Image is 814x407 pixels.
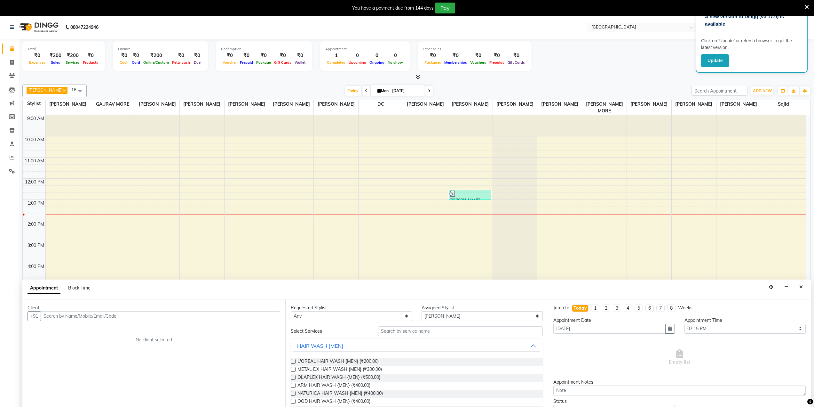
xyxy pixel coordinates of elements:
[701,37,802,51] p: Click on ‘Update’ or refersh browser to get the latest version.
[238,52,255,59] div: ₹0
[488,60,506,65] span: Prepaids
[602,305,610,312] li: 2
[64,52,81,59] div: ₹200
[297,398,370,406] span: QOD HAIR WASH {MEN} (₹400.00)
[506,52,526,59] div: ₹0
[81,60,100,65] span: Products
[273,60,293,65] span: Gift Cards
[26,242,45,249] div: 3:00 PM
[26,221,45,228] div: 2:00 PM
[403,100,448,108] span: [PERSON_NAME]
[314,100,358,108] span: [PERSON_NAME]
[753,88,772,93] span: ADD NEW
[221,60,238,65] span: Voucher
[627,100,671,108] span: [PERSON_NAME]
[130,52,142,59] div: ₹0
[28,87,63,93] span: [PERSON_NAME]
[591,305,599,312] li: 1
[130,60,142,65] span: Card
[656,305,665,312] li: 7
[796,282,806,292] button: Close
[46,100,90,108] span: [PERSON_NAME]
[325,60,347,65] span: Completed
[24,179,45,185] div: 12:00 PM
[81,52,100,59] div: ₹0
[705,13,798,28] p: A new version of Dingg (v3.17.0) is available
[23,136,45,143] div: 10:00 AM
[423,52,443,59] div: ₹0
[669,349,690,366] span: Empty list
[142,60,170,65] span: Online/Custom
[28,60,47,65] span: Expenses
[297,382,370,390] span: ARM HAIR WASH {MEN} (₹400.00)
[493,100,537,108] span: [PERSON_NAME]
[553,379,806,386] div: Appointment Notes
[553,398,675,405] div: Status
[347,60,368,65] span: Upcoming
[613,305,621,312] li: 3
[422,305,543,311] div: Assigned Stylist
[69,87,81,92] span: +16
[435,3,455,13] button: Pay
[297,358,379,366] span: L'OREAL HAIR WASH {MEN} (₹200.00)
[423,60,443,65] span: Packages
[553,324,665,334] input: yyyy-mm-dd
[26,263,45,270] div: 4:00 PM
[376,88,390,93] span: Mon
[118,60,130,65] span: Cash
[293,60,307,65] span: Wallet
[118,46,203,52] div: Finance
[118,52,130,59] div: ₹0
[41,311,280,321] input: Search by Name/Mobile/Email/Code
[443,52,469,59] div: ₹0
[352,5,434,12] div: You have a payment due from 144 days
[28,305,280,311] div: Client
[28,282,60,294] span: Appointment
[701,54,729,67] button: Update
[573,305,587,312] div: Today
[488,52,506,59] div: ₹0
[667,305,676,312] li: 8
[221,52,238,59] div: ₹0
[443,60,469,65] span: Memberships
[448,100,493,108] span: [PERSON_NAME]
[368,60,386,65] span: Ongoing
[582,100,627,115] span: [PERSON_NAME] MORE
[192,60,202,65] span: Due
[378,326,543,336] input: Search by service name
[291,305,412,311] div: Requested Stylist
[273,52,293,59] div: ₹0
[142,52,170,59] div: ₹200
[28,46,100,52] div: Total
[135,100,179,108] span: [PERSON_NAME]
[269,100,314,108] span: [PERSON_NAME]
[635,305,643,312] li: 5
[28,52,47,59] div: ₹0
[297,390,383,398] span: NATURICA HAIR WASH {MEN} (₹400.00)
[325,46,405,52] div: Appointment
[286,328,373,335] div: Select Services
[537,100,582,108] span: [PERSON_NAME]
[469,60,488,65] span: Vouchers
[26,200,45,207] div: 1:00 PM
[297,342,344,350] div: HAIR WASH {MEN}
[293,52,307,59] div: ₹0
[553,305,569,311] div: Jump to
[221,46,307,52] div: Redemption
[553,317,675,324] div: Appointment Date
[63,87,66,93] a: x
[325,52,347,59] div: 1
[297,374,380,382] span: OLAPLEX HAIR WASH {MEN} (₹500.00)
[90,100,135,108] span: GAURAV MORE
[170,60,192,65] span: Petty cash
[469,52,488,59] div: ₹0
[506,60,526,65] span: Gift Cards
[359,100,403,108] span: DC
[49,60,62,65] span: Sales
[255,52,273,59] div: ₹0
[423,46,526,52] div: Other sales
[23,158,45,164] div: 11:00 AM
[47,52,64,59] div: ₹200
[386,52,405,59] div: 0
[345,86,361,96] span: Today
